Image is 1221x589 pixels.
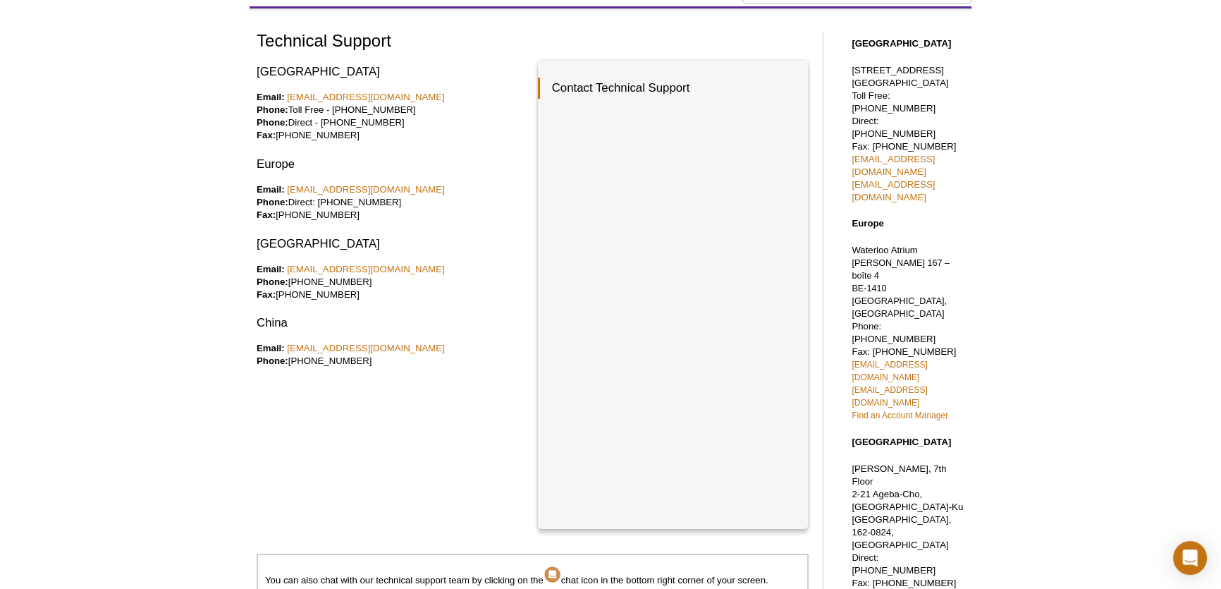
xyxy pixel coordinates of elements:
[257,264,285,274] strong: Email:
[257,117,288,128] strong: Phone:
[257,184,285,195] strong: Email:
[257,343,285,353] strong: Email:
[852,218,883,229] strong: Europe
[287,343,445,353] a: [EMAIL_ADDRESS][DOMAIN_NAME]
[257,342,527,368] p: [PHONE_NUMBER]
[257,315,527,332] h3: China
[257,289,276,300] strong: Fax:
[257,197,288,207] strong: Phone:
[544,566,561,583] img: Intercom Chat
[257,91,527,142] p: Toll Free - [PHONE_NUMBER] Direct - [PHONE_NUMBER] [PHONE_NUMBER]
[257,32,809,52] h1: Technical Support
[287,184,445,195] a: [EMAIL_ADDRESS][DOMAIN_NAME]
[257,183,527,221] p: Direct: [PHONE_NUMBER] [PHONE_NUMBER]
[852,437,951,447] strong: [GEOGRAPHIC_DATA]
[257,92,285,102] strong: Email:
[257,156,527,173] h3: Europe
[852,385,927,408] a: [EMAIL_ADDRESS][DOMAIN_NAME]
[852,411,948,420] a: Find an Account Manager
[852,258,950,319] span: [PERSON_NAME] 167 – boîte 4 BE-1410 [GEOGRAPHIC_DATA], [GEOGRAPHIC_DATA]
[852,38,951,49] strong: [GEOGRAPHIC_DATA]
[257,263,527,301] p: [PHONE_NUMBER] [PHONE_NUMBER]
[257,277,288,287] strong: Phone:
[257,130,276,140] strong: Fax:
[257,63,527,80] h3: [GEOGRAPHIC_DATA]
[287,92,445,102] a: [EMAIL_ADDRESS][DOMAIN_NAME]
[1173,541,1207,575] div: Open Intercom Messenger
[852,179,935,202] a: [EMAIL_ADDRESS][DOMAIN_NAME]
[257,104,288,115] strong: Phone:
[257,210,276,220] strong: Fax:
[538,78,794,99] h3: Contact Technical Support
[265,566,800,587] p: You can also chat with our technical support team by clicking on the chat icon in the bottom righ...
[287,264,445,274] a: [EMAIL_ADDRESS][DOMAIN_NAME]
[257,236,527,253] h3: [GEOGRAPHIC_DATA]
[852,244,964,422] p: Waterloo Atrium Phone: [PHONE_NUMBER] Fax: [PHONE_NUMBER]
[257,356,288,366] strong: Phone:
[852,64,964,204] p: [STREET_ADDRESS] [GEOGRAPHIC_DATA] Toll Free: [PHONE_NUMBER] Direct: [PHONE_NUMBER] Fax: [PHONE_N...
[852,154,935,177] a: [EMAIL_ADDRESS][DOMAIN_NAME]
[852,360,927,382] a: [EMAIL_ADDRESS][DOMAIN_NAME]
